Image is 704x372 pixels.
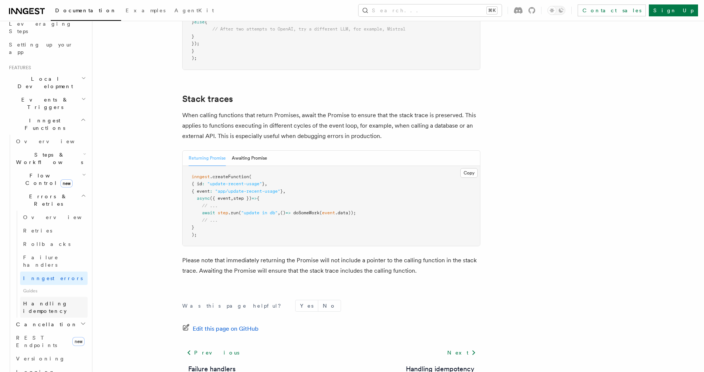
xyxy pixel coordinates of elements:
[6,65,31,71] span: Features
[192,48,194,54] span: }
[60,179,73,187] span: new
[13,148,88,169] button: Steps & Workflows
[205,19,207,25] span: {
[231,196,233,201] span: ,
[51,2,121,21] a: Documentation
[202,210,215,215] span: await
[182,324,259,334] a: Edit this page on GitHub
[6,72,88,93] button: Local Development
[126,7,165,13] span: Examples
[20,285,88,297] span: Guides
[233,196,252,201] span: step })
[578,4,646,16] a: Contact sales
[20,272,88,285] a: Inngest errors
[174,7,214,13] span: AgentKit
[170,2,218,20] a: AgentKit
[192,34,194,39] span: }
[23,301,68,314] span: Handling idempotency
[207,181,262,186] span: "update-recent-usage"
[192,19,194,25] span: }
[232,151,267,166] button: Awaiting Promise
[23,241,70,247] span: Rollbacks
[6,17,88,38] a: Leveraging Steps
[649,4,698,16] a: Sign Up
[182,94,233,104] a: Stack traces
[55,7,117,13] span: Documentation
[6,114,88,135] button: Inngest Functions
[202,218,218,223] span: // ...
[202,181,205,186] span: :
[487,7,497,14] kbd: ⌘K
[6,75,81,90] span: Local Development
[460,168,478,178] button: Copy
[13,172,82,187] span: Flow Control
[192,41,199,46] span: });
[6,38,88,59] a: Setting up your app
[16,335,57,348] span: REST Endpoints
[23,214,100,220] span: Overview
[192,174,210,179] span: inngest
[296,300,318,311] button: Yes
[9,42,73,55] span: Setting up your app
[192,181,202,186] span: { id
[319,210,322,215] span: (
[228,210,239,215] span: .run
[278,210,280,215] span: ,
[359,4,502,16] button: Search...⌘K
[210,174,249,179] span: .createFunction
[182,255,480,276] p: Please note that immediately returning the Promise will not include a pointer to the calling func...
[239,210,241,215] span: (
[13,321,78,328] span: Cancellation
[23,228,52,234] span: Retries
[192,232,197,237] span: );
[6,117,80,132] span: Inngest Functions
[192,225,194,230] span: }
[20,251,88,272] a: Failure handlers
[443,346,480,359] a: Next
[215,189,280,194] span: "app/update-recent-usage"
[194,19,205,25] span: else
[212,26,405,32] span: // After two attempts to OpenAI, try a different LLM, for example, Mistral
[16,356,65,362] span: Versioning
[13,135,88,148] a: Overview
[189,151,226,166] button: Returning Promise
[335,210,356,215] span: .data));
[13,352,88,365] a: Versioning
[241,210,278,215] span: "update in db"
[283,189,285,194] span: ,
[9,21,72,34] span: Leveraging Steps
[20,237,88,251] a: Rollbacks
[121,2,170,20] a: Examples
[218,210,228,215] span: step
[23,275,83,281] span: Inngest errors
[6,96,81,111] span: Events & Triggers
[20,211,88,224] a: Overview
[193,324,259,334] span: Edit this page on GitHub
[197,196,210,201] span: async
[192,189,210,194] span: { event
[13,211,88,318] div: Errors & Retries
[293,210,319,215] span: doSomeWork
[192,55,197,61] span: );
[252,196,257,201] span: =>
[182,346,244,359] a: Previous
[202,203,218,208] span: // ...
[13,169,88,190] button: Flow Controlnew
[262,181,265,186] span: }
[249,174,252,179] span: (
[210,189,212,194] span: :
[280,189,283,194] span: }
[285,210,291,215] span: =>
[13,318,88,331] button: Cancellation
[257,196,259,201] span: {
[210,196,231,201] span: ({ event
[20,224,88,237] a: Retries
[6,93,88,114] button: Events & Triggers
[265,181,267,186] span: ,
[182,110,480,141] p: When calling functions that return Promises, await the Promise to ensure that the stack trace is ...
[20,297,88,318] a: Handling idempotency
[13,190,88,211] button: Errors & Retries
[23,254,59,268] span: Failure handlers
[547,6,565,15] button: Toggle dark mode
[13,151,83,166] span: Steps & Workflows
